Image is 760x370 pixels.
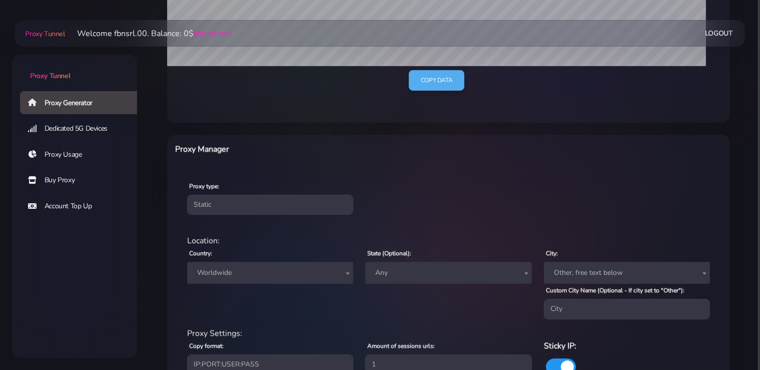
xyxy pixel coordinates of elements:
[20,169,145,192] a: Buy Proxy
[23,26,65,42] a: Proxy Tunnel
[612,206,747,357] iframe: Webchat Widget
[409,70,464,91] a: Copy data
[65,28,232,40] li: Welcome fbnsrl.00. Balance: 0$
[187,262,353,284] span: Worldwide
[367,249,411,258] label: State (Optional):
[365,262,531,284] span: Any
[189,249,212,258] label: Country:
[544,262,710,284] span: Other, free text below
[181,235,716,247] div: Location:
[20,91,145,114] a: Proxy Generator
[189,341,224,350] label: Copy format:
[193,266,347,280] span: Worldwide
[546,249,558,258] label: City:
[12,55,137,81] a: Proxy Tunnel
[550,266,704,280] span: Other, free text below
[546,286,684,295] label: Custom City Name (Optional - If city set to "Other"):
[20,143,145,166] a: Proxy Usage
[181,327,716,339] div: Proxy Settings:
[20,195,145,218] a: Account Top Up
[25,29,65,39] span: Proxy Tunnel
[175,143,489,156] h6: Proxy Manager
[367,341,435,350] label: Amount of sessions urls:
[30,71,70,81] span: Proxy Tunnel
[189,182,219,191] label: Proxy type:
[544,299,710,319] input: City
[194,28,232,39] a: (top-up here)
[705,24,733,43] a: Logout
[20,117,145,140] a: Dedicated 5G Devices
[544,339,710,352] h6: Sticky IP:
[371,266,525,280] span: Any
